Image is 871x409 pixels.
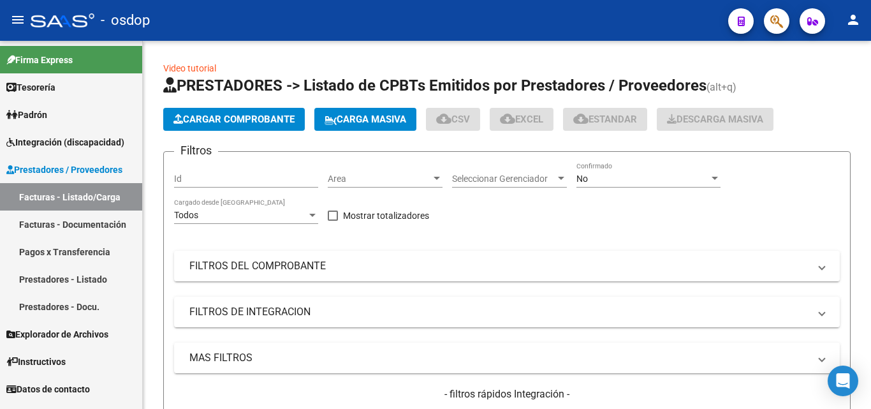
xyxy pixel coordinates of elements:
[452,174,555,184] span: Seleccionar Gerenciador
[6,163,122,177] span: Prestadores / Proveedores
[343,208,429,223] span: Mostrar totalizadores
[10,12,26,27] mat-icon: menu
[500,114,543,125] span: EXCEL
[6,135,124,149] span: Integración (discapacidad)
[174,343,840,373] mat-expansion-panel-header: MAS FILTROS
[426,108,480,131] button: CSV
[325,114,406,125] span: Carga Masiva
[6,327,108,341] span: Explorador de Archivos
[706,81,736,93] span: (alt+q)
[573,111,589,126] mat-icon: cloud_download
[6,80,55,94] span: Tesorería
[174,387,840,401] h4: - filtros rápidos Integración -
[490,108,553,131] button: EXCEL
[667,114,763,125] span: Descarga Masiva
[563,108,647,131] button: Estandar
[6,382,90,396] span: Datos de contacto
[576,174,588,184] span: No
[845,12,861,27] mat-icon: person
[174,251,840,281] mat-expansion-panel-header: FILTROS DEL COMPROBANTE
[314,108,416,131] button: Carga Masiva
[6,108,47,122] span: Padrón
[657,108,773,131] button: Descarga Masiva
[174,142,218,160] h3: Filtros
[500,111,515,126] mat-icon: cloud_download
[328,174,431,184] span: Area
[436,114,470,125] span: CSV
[173,114,295,125] span: Cargar Comprobante
[6,355,66,369] span: Instructivos
[828,366,858,396] div: Open Intercom Messenger
[163,63,216,73] a: Video tutorial
[163,77,706,94] span: PRESTADORES -> Listado de CPBTs Emitidos por Prestadores / Proveedores
[189,351,809,365] mat-panel-title: MAS FILTROS
[163,108,305,131] button: Cargar Comprobante
[174,297,840,327] mat-expansion-panel-header: FILTROS DE INTEGRACION
[101,6,150,34] span: - osdop
[573,114,637,125] span: Estandar
[189,259,809,273] mat-panel-title: FILTROS DEL COMPROBANTE
[657,108,773,131] app-download-masive: Descarga masiva de comprobantes (adjuntos)
[174,210,198,220] span: Todos
[189,305,809,319] mat-panel-title: FILTROS DE INTEGRACION
[6,53,73,67] span: Firma Express
[436,111,451,126] mat-icon: cloud_download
